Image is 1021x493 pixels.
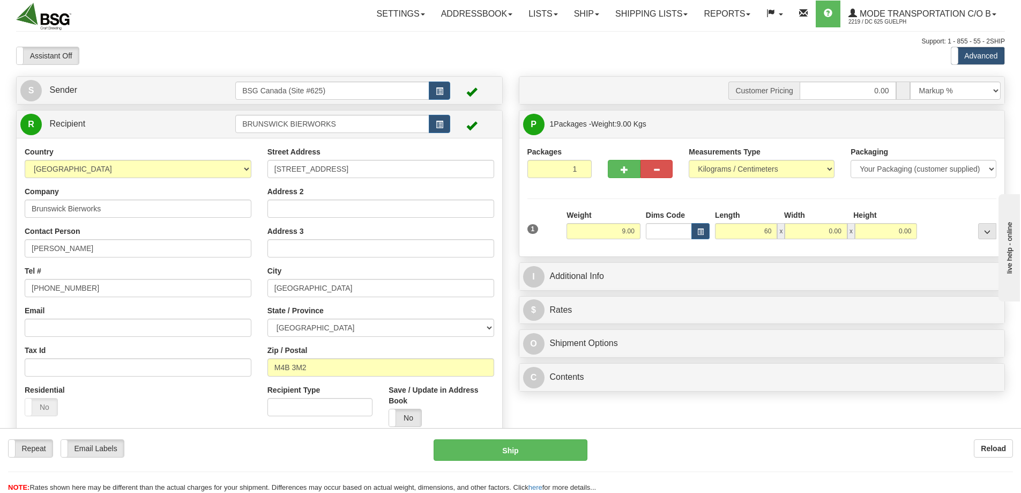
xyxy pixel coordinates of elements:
label: Country [25,146,54,157]
label: Advanced [951,47,1004,64]
label: Height [853,210,877,220]
span: Weight: [591,120,646,128]
label: No [25,399,57,416]
span: 1 [527,224,539,234]
label: Packages [527,146,562,157]
a: S Sender [20,79,235,101]
div: live help - online [8,9,99,17]
label: Contact Person [25,226,80,237]
a: $Rates [523,299,1001,321]
label: Address 2 [267,186,304,197]
span: x [847,223,855,239]
label: Zip / Postal [267,345,308,356]
span: Kgs [634,120,646,128]
span: C [523,367,545,388]
span: 2219 / DC 625 Guelph [848,17,929,27]
label: Dims Code [646,210,685,220]
label: Tax Id [25,345,46,356]
span: x [777,223,785,239]
label: Email Labels [61,440,124,457]
span: S [20,80,42,101]
label: Measurements Type [689,146,761,157]
label: Length [715,210,740,220]
a: Ship [566,1,607,27]
b: Reload [981,444,1006,453]
a: Reports [696,1,758,27]
a: Addressbook [433,1,521,27]
a: Shipping lists [607,1,696,27]
span: P [523,114,545,135]
label: Width [784,210,805,220]
span: Recipient [49,119,85,128]
a: Settings [369,1,433,27]
a: P 1Packages -Weight:9.00 Kgs [523,113,1001,135]
span: 9.00 [617,120,631,128]
label: Weight [567,210,591,220]
a: Mode Transportation c/o B 2219 / DC 625 Guelph [840,1,1004,27]
span: I [523,266,545,288]
span: R [20,114,42,135]
img: logo2219.jpg [16,3,71,30]
a: here [528,483,542,491]
input: Recipient Id [235,115,429,133]
label: Street Address [267,146,321,157]
button: Ship [434,439,587,461]
label: Recipient Type [267,385,321,395]
span: NOTE: [8,483,29,491]
label: Save / Update in Address Book [389,385,494,406]
label: Tel # [25,266,41,276]
label: Email [25,305,44,316]
span: $ [523,299,545,321]
a: R Recipient [20,113,212,135]
button: Reload [974,439,1013,458]
label: Residential [25,385,65,395]
span: Sender [49,85,77,94]
span: Customer Pricing [728,82,799,100]
input: Sender Id [235,82,429,100]
label: Company [25,186,59,197]
label: No [389,409,421,426]
input: Enter a location [267,160,494,178]
span: Mode Transportation c/o B [857,9,991,18]
iframe: chat widget [996,192,1020,301]
div: ... [978,223,996,239]
span: Packages - [550,113,646,135]
a: Lists [520,1,565,27]
a: OShipment Options [523,333,1001,355]
a: IAdditional Info [523,266,1001,288]
div: Support: 1 - 855 - 55 - 2SHIP [16,37,1005,46]
a: CContents [523,366,1001,388]
label: State / Province [267,305,324,316]
label: Packaging [851,146,888,157]
label: Repeat [9,440,53,457]
span: 1 [550,120,554,128]
span: O [523,333,545,355]
label: City [267,266,281,276]
label: Assistant Off [17,47,79,64]
label: Address 3 [267,226,304,237]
